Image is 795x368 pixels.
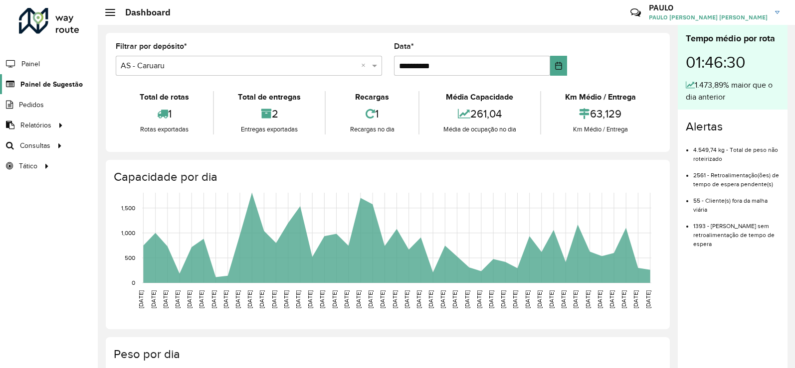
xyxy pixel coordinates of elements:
[21,59,40,69] span: Painel
[210,290,217,308] text: [DATE]
[524,290,531,308] text: [DATE]
[319,290,325,308] text: [DATE]
[121,205,135,211] text: 1,500
[118,91,210,103] div: Total de rotas
[328,124,415,134] div: Recargas no dia
[114,170,660,184] h4: Capacidade por dia
[632,290,639,308] text: [DATE]
[258,290,265,308] text: [DATE]
[355,290,362,308] text: [DATE]
[295,290,301,308] text: [DATE]
[331,290,338,308] text: [DATE]
[125,254,135,261] text: 500
[572,290,579,308] text: [DATE]
[476,290,482,308] text: [DATE]
[121,230,135,236] text: 1,000
[625,2,646,23] a: Contato Rápido
[283,290,289,308] text: [DATE]
[132,279,135,286] text: 0
[186,290,193,308] text: [DATE]
[361,60,370,72] span: Clear all
[550,56,567,76] button: Choose Date
[115,7,171,18] h2: Dashboard
[20,120,51,130] span: Relatórios
[394,40,414,52] label: Data
[560,290,567,308] text: [DATE]
[649,13,768,22] span: PAULO [PERSON_NAME] [PERSON_NAME]
[162,290,169,308] text: [DATE]
[379,290,386,308] text: [DATE]
[20,79,83,90] span: Painel de Sugestão
[686,79,780,103] div: 1.473,89% maior que o dia anterior
[422,103,538,124] div: 261,04
[427,290,434,308] text: [DATE]
[150,290,157,308] text: [DATE]
[328,103,415,124] div: 1
[585,290,591,308] text: [DATE]
[544,91,657,103] div: Km Médio / Entrega
[343,290,350,308] text: [DATE]
[20,140,50,151] span: Consultas
[544,124,657,134] div: Km Médio / Entrega
[439,290,446,308] text: [DATE]
[307,290,313,308] text: [DATE]
[693,138,780,163] li: 4.549,74 kg - Total de peso não roteirizado
[686,120,780,134] h4: Alertas
[693,163,780,189] li: 2561 - Retroalimentação(ões) de tempo de espera pendente(s)
[608,290,615,308] text: [DATE]
[645,290,651,308] text: [DATE]
[693,214,780,248] li: 1393 - [PERSON_NAME] sem retroalimentação de tempo de espera
[271,290,277,308] text: [DATE]
[328,91,415,103] div: Recargas
[422,124,538,134] div: Média de ocupação no dia
[686,32,780,45] div: Tempo médio por rota
[216,103,322,124] div: 2
[222,290,229,308] text: [DATE]
[246,290,253,308] text: [DATE]
[512,290,518,308] text: [DATE]
[114,347,660,362] h4: Peso por dia
[174,290,181,308] text: [DATE]
[19,100,44,110] span: Pedidos
[367,290,374,308] text: [DATE]
[548,290,555,308] text: [DATE]
[422,91,538,103] div: Média Capacidade
[536,290,543,308] text: [DATE]
[138,290,144,308] text: [DATE]
[19,161,37,171] span: Tático
[693,189,780,214] li: 55 - Cliente(s) fora da malha viária
[392,290,398,308] text: [DATE]
[596,290,603,308] text: [DATE]
[198,290,204,308] text: [DATE]
[118,103,210,124] div: 1
[500,290,506,308] text: [DATE]
[464,290,470,308] text: [DATE]
[216,91,322,103] div: Total de entregas
[118,124,210,134] div: Rotas exportadas
[544,103,657,124] div: 63,129
[234,290,241,308] text: [DATE]
[116,40,187,52] label: Filtrar por depósito
[216,124,322,134] div: Entregas exportadas
[620,290,627,308] text: [DATE]
[649,3,768,12] h3: PAULO
[415,290,422,308] text: [DATE]
[488,290,494,308] text: [DATE]
[403,290,410,308] text: [DATE]
[451,290,458,308] text: [DATE]
[686,45,780,79] div: 01:46:30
